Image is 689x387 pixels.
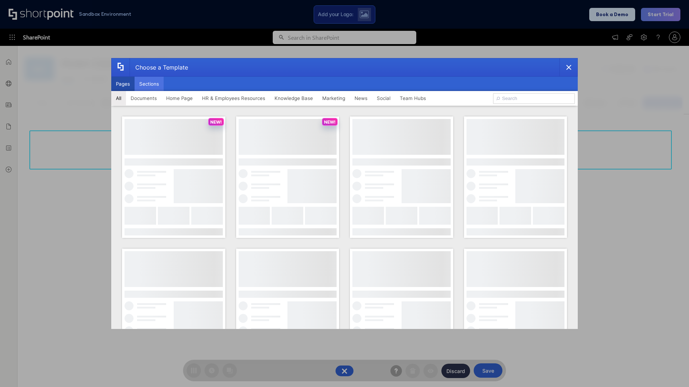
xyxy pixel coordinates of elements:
button: Documents [126,91,161,105]
p: NEW! [324,119,336,125]
button: Marketing [318,91,350,105]
button: Knowledge Base [270,91,318,105]
button: Team Hubs [395,91,431,105]
button: HR & Employees Resources [197,91,270,105]
button: Social [372,91,395,105]
button: Pages [111,77,135,91]
button: All [111,91,126,105]
p: NEW! [210,119,222,125]
button: News [350,91,372,105]
button: Sections [135,77,164,91]
input: Search [493,93,575,104]
button: Home Page [161,91,197,105]
div: Choose a Template [130,58,188,76]
iframe: Chat Widget [653,353,689,387]
div: template selector [111,58,578,329]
